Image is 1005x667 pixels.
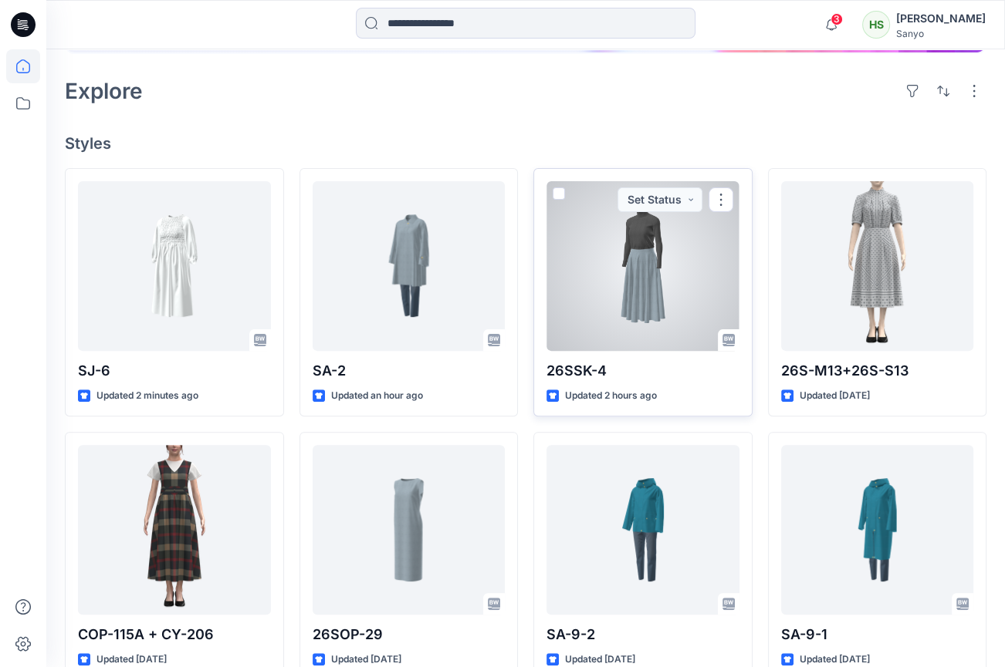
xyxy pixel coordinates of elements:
[781,360,974,382] p: 26S-M13+26S-S13
[78,360,271,382] p: SJ-6
[313,624,506,645] p: 26SOP-29
[800,388,870,404] p: Updated [DATE]
[862,11,890,39] div: HS
[896,28,986,39] div: Sanyo
[546,624,739,645] p: SA-9-2
[565,388,657,404] p: Updated 2 hours ago
[781,445,974,615] a: SA-9-1
[313,360,506,382] p: SA-2
[313,445,506,615] a: 26SOP-29
[78,624,271,645] p: COP-115A + CY-206
[96,388,198,404] p: Updated 2 minutes ago
[331,388,423,404] p: Updated an hour ago
[65,79,143,103] h2: Explore
[313,181,506,351] a: SA-2
[781,624,974,645] p: SA-9-1
[78,181,271,351] a: SJ-6
[546,360,739,382] p: 26SSK-4
[831,13,843,25] span: 3
[78,445,271,615] a: COP-115A + CY-206
[65,134,986,153] h4: Styles
[546,181,739,351] a: 26SSK-4
[546,445,739,615] a: SA-9-2
[896,9,986,28] div: [PERSON_NAME]
[781,181,974,351] a: 26S-M13+26S-S13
